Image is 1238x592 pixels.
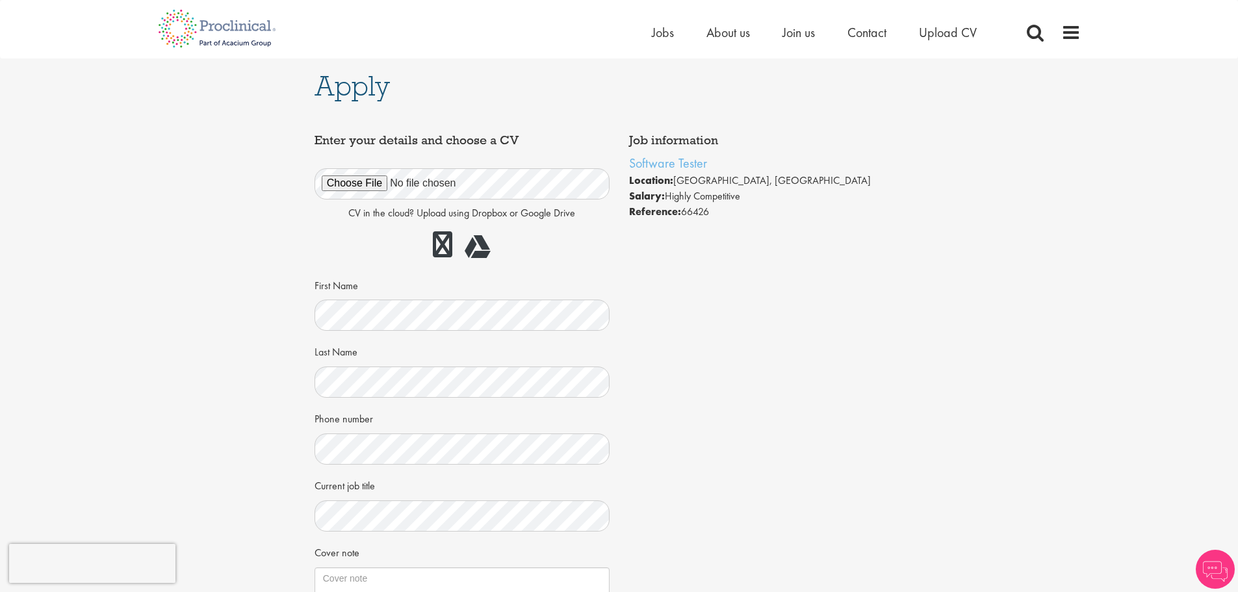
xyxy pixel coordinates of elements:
li: 66426 [629,204,924,220]
iframe: reCAPTCHA [9,544,175,583]
p: CV in the cloud? Upload using Dropbox or Google Drive [315,206,610,221]
strong: Location: [629,174,673,187]
strong: Salary: [629,189,665,203]
a: Software Tester [629,155,707,172]
li: [GEOGRAPHIC_DATA], [GEOGRAPHIC_DATA] [629,173,924,188]
label: First Name [315,274,358,294]
img: Chatbot [1196,550,1235,589]
a: Jobs [652,24,674,41]
a: Join us [782,24,815,41]
label: Phone number [315,407,373,427]
span: Apply [315,68,390,103]
label: Last Name [315,341,357,360]
label: Cover note [315,541,359,561]
a: About us [706,24,750,41]
a: Contact [847,24,886,41]
a: Upload CV [919,24,977,41]
li: Highly Competitive [629,188,924,204]
label: Current job title [315,474,375,494]
strong: Reference: [629,205,681,218]
h4: Enter your details and choose a CV [315,134,610,147]
h4: Job information [629,134,924,147]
